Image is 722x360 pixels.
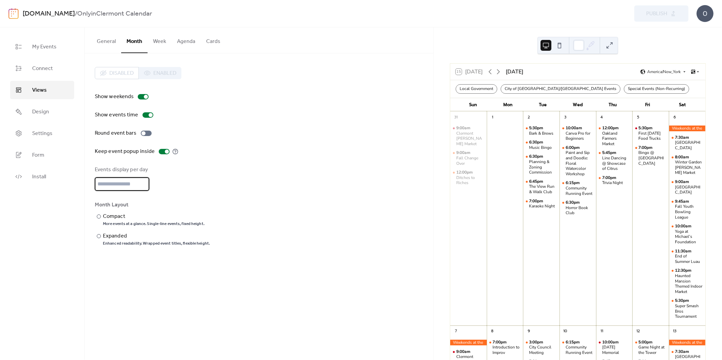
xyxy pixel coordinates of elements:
img: logo [8,8,19,19]
span: 7:00pm [529,199,544,204]
div: Planning & Zoning Commission [529,159,557,175]
div: The View Run & Walk Club [529,184,557,195]
div: Yoga at Michael's Foundation [669,224,705,245]
span: 3:00pm [529,340,544,345]
div: End of Summer Luau [675,254,703,264]
span: 6:15pm [566,340,581,345]
span: 5:30pm [529,126,544,131]
div: Haunted Mansion Themed Indoor Market [675,273,703,294]
div: Introduction to Improv [493,345,521,355]
span: 9:00am [456,126,472,131]
div: September 11th Memorial [596,340,633,356]
button: Agenda [172,27,201,52]
div: Clermont Farmer's Market [450,126,487,147]
div: Clermont [PERSON_NAME] Market [456,131,484,147]
div: Music Bingo [523,140,560,150]
div: City Council Meeting [523,340,560,356]
div: Oakland Farmers Market [596,126,633,147]
div: Trivia Night [596,175,633,186]
span: 12:30pm [675,268,693,273]
span: 9:00am [675,179,690,185]
div: Horror Book Club [566,205,593,216]
span: Connect [32,65,53,73]
div: Super Smash Bros Tournament [675,303,703,319]
a: Connect [10,59,74,77]
div: Weekends at the Winery [669,126,705,131]
a: Views [10,81,74,99]
div: Sun [456,98,490,112]
div: Community Running Event [566,186,593,196]
div: Wed [560,98,595,112]
div: Weekends at the Winery [669,340,705,345]
span: 7:00pm [493,340,508,345]
div: Show events time [95,111,138,119]
span: 8:00am [675,155,690,160]
span: 10:00am [566,126,583,131]
span: 7:30am [675,135,690,140]
span: My Events [32,43,57,51]
div: 12 [634,328,642,335]
span: Form [32,151,44,159]
span: Settings [32,130,52,138]
div: Horror Book Club [560,200,596,216]
div: 9 [525,328,532,335]
div: [DATE] [506,68,523,76]
span: 9:00am [456,150,472,156]
span: 12:00pm [456,170,474,175]
div: 2 [525,114,532,121]
div: Bingo @ [GEOGRAPHIC_DATA] [638,150,666,166]
span: 9:45am [675,199,690,204]
span: 6:30pm [566,200,581,205]
div: Fall Youth Bowling League [675,204,703,220]
div: Month Layout [95,201,422,209]
div: Bingo @ The Cove Bar [632,145,669,166]
span: 6:30pm [529,140,544,145]
button: Week [148,27,172,52]
span: Design [32,108,49,116]
div: Bark & Brews [529,131,553,136]
div: Show weekends [95,93,134,101]
b: OnlyinClermont Calendar [77,7,152,20]
div: Introduction to Improv [487,340,523,356]
div: Planning & Zoning Commission [523,154,560,175]
div: Haunted Mansion Themed Indoor Market [669,268,705,294]
div: Game Night at the Tower [632,340,669,356]
a: My Events [10,38,74,56]
div: Line Dancing @ Showcase of Citrus [602,156,630,172]
button: Month [121,27,148,53]
div: Fri [630,98,665,112]
div: Fall Youth Bowling League [669,199,705,220]
div: Mon [490,98,525,112]
div: Paint and Sip and Doodle: Floral Watercolor Workshop [566,150,593,177]
div: More events at a glance. Single-line events, fixed height. [103,221,204,227]
span: 7:00pm [638,145,654,151]
div: Winter Garden Farmer's Market [669,155,705,176]
div: Bark & Brews [523,126,560,136]
div: Enhanced readability. Wrapped event titles, flexible height. [103,241,210,246]
div: Compact [103,212,203,221]
div: Game Night at the Tower [638,345,666,355]
a: Design [10,103,74,121]
div: 7 [452,328,460,335]
span: America/New_York [647,70,681,74]
button: Cards [201,27,226,52]
span: 10:00am [675,224,693,229]
div: End of Summer Luau [669,249,705,265]
b: / [75,7,77,20]
div: Canva Pro for Beginners [566,131,593,141]
div: [DATE] Memorial [602,345,630,355]
div: Thu [595,98,630,112]
div: Community Running Event [560,340,596,356]
div: Sat [665,98,700,112]
div: Ditches to Riches [456,175,484,186]
span: 9:00am [456,349,472,355]
div: Winter Garden [PERSON_NAME] Market [675,160,703,176]
div: Yoga at Michael's Foundation [675,229,703,245]
div: [GEOGRAPHIC_DATA] [675,185,703,195]
a: Form [10,146,74,164]
div: 3 [562,114,569,121]
div: Trivia Night [602,180,623,186]
button: General [91,27,121,52]
div: Fall Change Over [456,156,484,166]
span: Install [32,173,46,181]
